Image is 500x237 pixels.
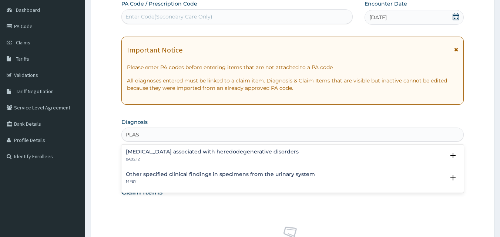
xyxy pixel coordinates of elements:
label: Diagnosis [121,118,148,126]
div: Enter Code(Secondary Care Only) [125,13,212,20]
p: Please enter PA codes before entering items that are not attached to a PA code [127,64,459,71]
i: open select status [449,173,457,182]
span: Dashboard [16,7,40,13]
h4: [MEDICAL_DATA] associated with heredodegenerative disorders [126,149,299,155]
p: All diagnoses entered must be linked to a claim item. Diagnosis & Claim Items that are visible bu... [127,77,459,92]
p: MF8Y [126,179,315,184]
h3: Claim Items [121,189,162,197]
h4: Other specified clinical findings in specimens from the urinary system [126,172,315,177]
span: [DATE] [369,14,387,21]
h1: Important Notice [127,46,182,54]
span: Tariff Negotiation [16,88,54,95]
p: 8A02.12 [126,157,299,162]
span: Claims [16,39,30,46]
span: Tariffs [16,55,29,62]
i: open select status [449,151,457,160]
